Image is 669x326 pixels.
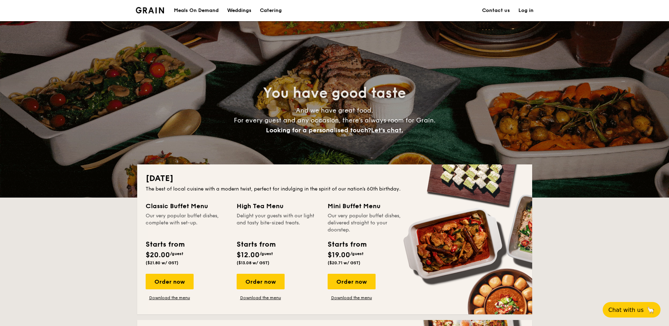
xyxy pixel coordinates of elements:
[170,251,183,256] span: /guest
[260,251,273,256] span: /guest
[237,295,285,301] a: Download the menu
[328,274,376,289] div: Order now
[136,7,164,13] img: Grain
[146,212,228,234] div: Our very popular buffet dishes, complete with set-up.
[136,7,164,13] a: Logotype
[603,302,661,318] button: Chat with us🦙
[237,274,285,289] div: Order now
[146,295,194,301] a: Download the menu
[350,251,364,256] span: /guest
[646,306,655,314] span: 🦙
[237,239,275,250] div: Starts from
[146,239,184,250] div: Starts from
[237,212,319,234] div: Delight your guests with our light and tasty bite-sized treats.
[266,126,371,134] span: Looking for a personalised touch?
[146,274,194,289] div: Order now
[328,260,360,265] span: ($20.71 w/ GST)
[146,251,170,259] span: $20.00
[146,260,178,265] span: ($21.80 w/ GST)
[237,201,319,211] div: High Tea Menu
[237,251,260,259] span: $12.00
[371,126,403,134] span: Let's chat.
[328,251,350,259] span: $19.00
[328,201,410,211] div: Mini Buffet Menu
[328,212,410,234] div: Our very popular buffet dishes, delivered straight to your doorstep.
[234,107,436,134] span: And we have great food. For every guest and any occasion, there’s always room for Grain.
[263,85,406,102] span: You have good taste
[328,295,376,301] a: Download the menu
[146,201,228,211] div: Classic Buffet Menu
[146,186,524,193] div: The best of local cuisine with a modern twist, perfect for indulging in the spirit of our nation’...
[237,260,269,265] span: ($13.08 w/ GST)
[328,239,366,250] div: Starts from
[146,173,524,184] h2: [DATE]
[608,307,644,313] span: Chat with us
